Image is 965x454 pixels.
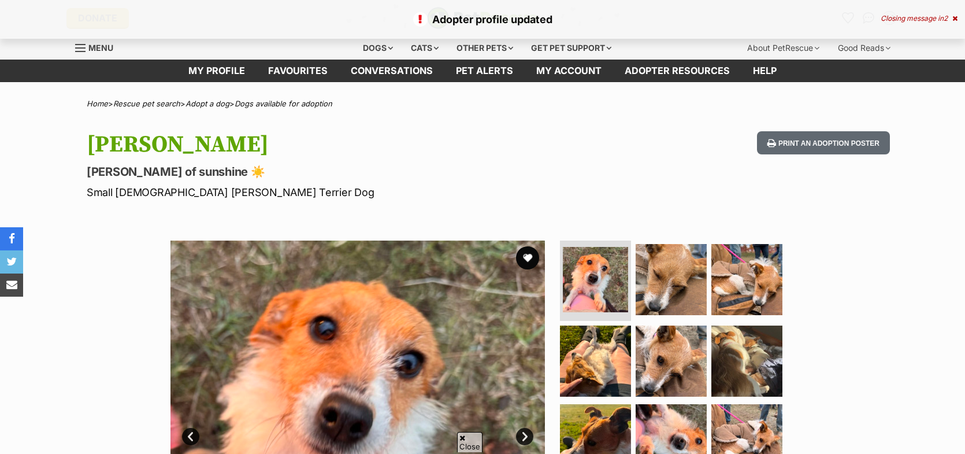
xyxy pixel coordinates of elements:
[177,60,257,82] a: My profile
[525,60,613,82] a: My account
[185,99,229,108] a: Adopt a dog
[830,36,899,60] div: Good Reads
[444,60,525,82] a: Pet alerts
[182,428,199,445] a: Prev
[944,14,948,23] span: 2
[257,60,339,82] a: Favourites
[12,12,953,27] p: Adopter profile updated
[711,326,782,397] img: Photo of Macey
[457,432,482,452] span: Close
[87,184,576,200] p: Small [DEMOGRAPHIC_DATA] [PERSON_NAME] Terrier Dog
[613,60,741,82] a: Adopter resources
[516,428,533,445] a: Next
[739,36,827,60] div: About PetRescue
[113,99,180,108] a: Rescue pet search
[711,244,782,315] img: Photo of Macey
[636,326,707,397] img: Photo of Macey
[339,60,444,82] a: conversations
[636,244,707,315] img: Photo of Macey
[87,164,576,180] p: [PERSON_NAME] of sunshine ☀️
[881,14,957,23] div: Closing message in
[403,36,447,60] div: Cats
[560,326,631,397] img: Photo of Macey
[741,60,788,82] a: Help
[757,131,890,155] button: Print an adoption poster
[355,36,401,60] div: Dogs
[75,36,121,57] a: Menu
[87,131,576,158] h1: [PERSON_NAME]
[523,36,619,60] div: Get pet support
[516,246,539,270] button: favourite
[235,99,332,108] a: Dogs available for adoption
[58,99,907,108] div: > > >
[87,99,108,108] a: Home
[88,43,113,53] span: Menu
[563,247,628,312] img: Photo of Macey
[448,36,521,60] div: Other pets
